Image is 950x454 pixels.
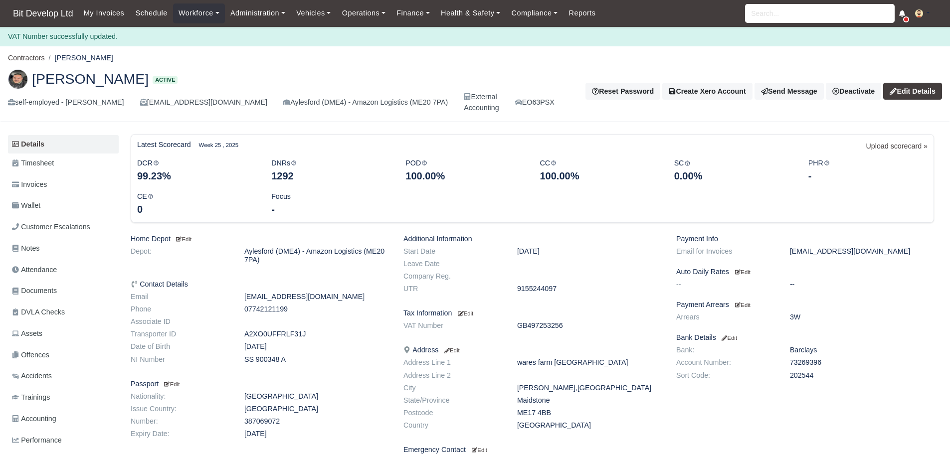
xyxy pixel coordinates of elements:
a: Invoices [8,175,119,194]
dt: Account Number: [669,358,782,367]
span: Notes [12,243,39,254]
dd: -- [782,280,942,289]
h6: Home Depot [131,235,388,243]
small: Edit [175,236,191,242]
dd: wares farm [GEOGRAPHIC_DATA] [510,358,669,367]
li: [PERSON_NAME] [45,52,113,64]
div: Aylesford (DME4) - Amazon Logistics (ME20 7PA) [283,97,448,108]
a: Edit [720,333,737,341]
button: Create Xero Account [662,83,753,100]
dd: Maidstone [510,396,669,405]
div: 0 [137,202,256,216]
div: CE [130,191,264,216]
dt: Bank: [669,346,782,354]
span: Wallet [12,200,40,211]
dt: Company Reg. [396,272,510,281]
dd: [DATE] [237,430,396,438]
a: Trainings [8,388,119,407]
a: Upload scorecard » [866,141,928,157]
div: - [808,169,928,183]
dt: Phone [123,305,237,313]
dt: Arrears [669,313,782,321]
h6: Contact Details [131,280,388,289]
span: Invoices [12,179,47,190]
div: Denislav Naskov Georgiev [0,61,950,123]
a: Edit [175,235,191,243]
div: [EMAIL_ADDRESS][DOMAIN_NAME] [140,97,267,108]
dd: [EMAIL_ADDRESS][DOMAIN_NAME] [782,247,942,256]
span: Performance [12,435,62,446]
dd: Barclays [782,346,942,354]
dt: Email for Invoices [669,247,782,256]
dt: Country [396,421,510,430]
dt: Postcode [396,409,510,417]
dt: Email [123,293,237,301]
dd: 387069072 [237,417,396,426]
dd: 3W [782,313,942,321]
h6: Bank Details [676,333,934,342]
h6: Additional Information [403,235,661,243]
a: DVLA Checks [8,303,119,322]
span: [PERSON_NAME] [32,72,149,86]
dt: Sort Code: [669,371,782,380]
a: Vehicles [291,3,337,23]
dt: Address Line 1 [396,358,510,367]
div: self-employed - [PERSON_NAME] [8,97,124,108]
a: Edit Details [883,83,942,100]
div: DNRs [264,157,398,183]
div: 99.23% [137,169,256,183]
a: Operations [337,3,391,23]
dt: Nationality: [123,392,237,401]
dt: State/Province [396,396,510,405]
a: Workforce [173,3,225,23]
span: Accidents [12,370,52,382]
a: Documents [8,281,119,301]
span: Customer Escalations [12,221,90,233]
span: Attendance [12,264,57,276]
a: Edit [733,301,751,308]
small: Week 25 , 2025 [199,141,238,150]
dd: A2XO0UFFRLF31J [237,330,396,338]
div: External Accounting [464,91,499,114]
div: 100.00% [405,169,525,183]
dt: Date of Birth [123,342,237,351]
dt: Number: [123,417,237,426]
a: Edit [733,268,751,276]
h6: Emergency Contact [403,446,661,454]
a: Accounting [8,409,119,429]
a: Health & Safety [435,3,506,23]
dd: [EMAIL_ADDRESS][DOMAIN_NAME] [237,293,396,301]
div: DCR [130,157,264,183]
small: Edit [472,447,487,453]
a: Send Message [755,83,824,100]
span: Offences [12,349,49,361]
dd: Aylesford (DME4) - Amazon Logistics (ME20 7PA) [237,247,396,264]
dd: ME17 4BB [510,409,669,417]
div: SC [667,157,801,183]
dt: Associate ID [123,317,237,326]
small: Edit [163,381,180,387]
dd: 9155244097 [510,285,669,293]
div: PHR [801,157,935,183]
small: Edit [735,269,751,275]
span: Trainings [12,392,50,403]
h6: Payment Arrears [676,301,934,309]
dt: Depot: [123,247,237,264]
h6: Tax Information [403,309,661,317]
a: My Invoices [78,3,130,23]
a: Edit [163,380,180,388]
a: Accidents [8,366,119,386]
dt: Address Line 2 [396,371,510,380]
a: Attendance [8,260,119,280]
dd: [GEOGRAPHIC_DATA] [237,405,396,413]
dt: NI Number [123,355,237,364]
dt: Leave Date [396,260,510,268]
h6: Address [403,346,661,354]
dd: [PERSON_NAME],[GEOGRAPHIC_DATA] [510,384,669,392]
input: Search... [745,4,895,23]
a: Compliance [506,3,563,23]
small: Edit [458,310,473,316]
a: Edit [456,309,473,317]
dt: Issue Country: [123,405,237,413]
div: - [271,202,390,216]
